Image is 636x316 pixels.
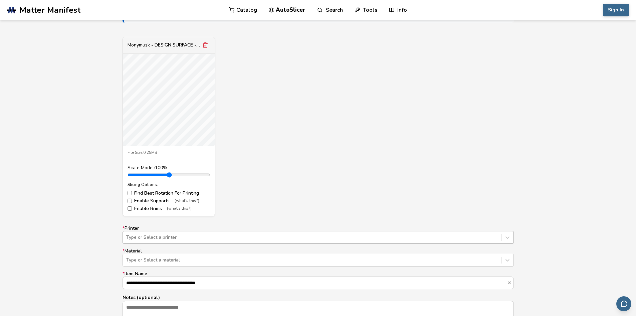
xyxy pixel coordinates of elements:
input: *Item Name [123,277,507,289]
button: Send feedback via email [616,296,631,311]
div: Scale Model: 100 % [128,165,210,171]
label: Printer [123,226,514,244]
input: *PrinterType or Select a printer [126,235,128,240]
input: *MaterialType or Select a material [126,257,128,263]
span: (what's this?) [175,199,199,203]
button: Sign In [603,4,629,16]
button: Remove model [201,40,210,50]
label: Material [123,248,514,267]
label: Enable Brims [128,206,210,211]
p: Notes (optional) [123,294,514,301]
input: Enable Supports(what's this?) [128,199,132,203]
div: Monymusk - DESIGN SURFACE - [DATE]_model.stl [128,42,201,48]
input: Enable Brims(what's this?) [128,206,132,211]
label: Find Best Rotation For Printing [128,191,210,196]
label: Item Name [123,271,514,289]
button: *Item Name [507,281,513,285]
span: (what's this?) [167,206,192,211]
div: Slicing Options: [128,182,210,187]
span: Matter Manifest [19,5,80,15]
div: File Size: 0.25MB [128,150,210,155]
label: Enable Supports [128,198,210,204]
input: Find Best Rotation For Printing [128,191,132,195]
